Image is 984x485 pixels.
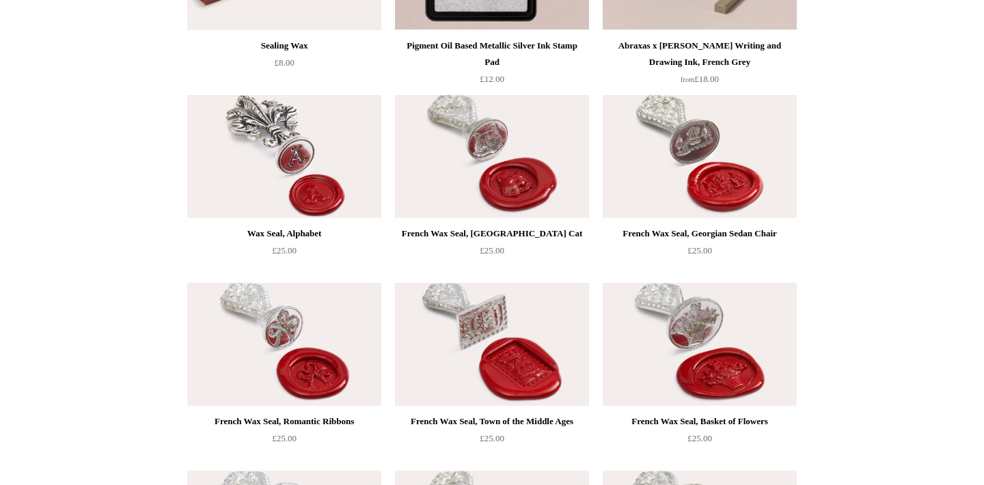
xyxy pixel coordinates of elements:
[398,413,586,430] div: French Wax Seal, Town of the Middle Ages
[395,283,589,406] a: French Wax Seal, Town of the Middle Ages French Wax Seal, Town of the Middle Ages
[395,225,589,281] a: French Wax Seal, [GEOGRAPHIC_DATA] Cat £25.00
[191,38,378,54] div: Sealing Wax
[398,38,586,70] div: Pigment Oil Based Metallic Silver Ink Stamp Pad
[191,225,378,242] div: Wax Seal, Alphabet
[395,95,589,218] img: French Wax Seal, Cheshire Cat
[606,413,793,430] div: French Wax Seal, Basket of Flowers
[191,413,378,430] div: French Wax Seal, Romantic Ribbons
[603,283,797,406] a: French Wax Seal, Basket of Flowers French Wax Seal, Basket of Flowers
[606,225,793,242] div: French Wax Seal, Georgian Sedan Chair
[480,74,504,84] span: £12.00
[606,38,793,70] div: Abraxas x [PERSON_NAME] Writing and Drawing Ink, French Grey
[395,413,589,469] a: French Wax Seal, Town of the Middle Ages £25.00
[187,225,381,281] a: Wax Seal, Alphabet £25.00
[187,38,381,94] a: Sealing Wax £8.00
[681,74,719,84] span: £18.00
[603,413,797,469] a: French Wax Seal, Basket of Flowers £25.00
[603,95,797,218] a: French Wax Seal, Georgian Sedan Chair French Wax Seal, Georgian Sedan Chair
[398,225,586,242] div: French Wax Seal, [GEOGRAPHIC_DATA] Cat
[187,283,381,406] a: French Wax Seal, Romantic Ribbons French Wax Seal, Romantic Ribbons
[274,57,294,68] span: £8.00
[681,76,694,83] span: from
[187,95,381,218] a: Wax Seal, Alphabet Wax Seal, Alphabet
[603,95,797,218] img: French Wax Seal, Georgian Sedan Chair
[480,245,504,255] span: £25.00
[272,245,297,255] span: £25.00
[480,433,504,443] span: £25.00
[687,245,712,255] span: £25.00
[395,283,589,406] img: French Wax Seal, Town of the Middle Ages
[187,95,381,218] img: Wax Seal, Alphabet
[603,225,797,281] a: French Wax Seal, Georgian Sedan Chair £25.00
[603,283,797,406] img: French Wax Seal, Basket of Flowers
[187,283,381,406] img: French Wax Seal, Romantic Ribbons
[395,95,589,218] a: French Wax Seal, Cheshire Cat French Wax Seal, Cheshire Cat
[272,433,297,443] span: £25.00
[687,433,712,443] span: £25.00
[187,413,381,469] a: French Wax Seal, Romantic Ribbons £25.00
[395,38,589,94] a: Pigment Oil Based Metallic Silver Ink Stamp Pad £12.00
[603,38,797,94] a: Abraxas x [PERSON_NAME] Writing and Drawing Ink, French Grey from£18.00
